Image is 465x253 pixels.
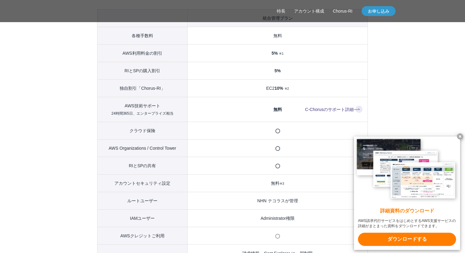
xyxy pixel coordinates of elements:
a: 詳細資料のダウンロード AWS請求代行サービスをはじめとするAWS支援サービスの詳細がまとまった資料をダウンロードできます。 ダウンロードする [354,136,460,250]
a: アカウント構成 [294,8,324,14]
small: ※1 [279,52,284,55]
x-t: 詳細資料のダウンロード [358,208,456,215]
th: AWS利用料金の割引 [97,44,188,62]
x-t: ダウンロードする [358,233,456,246]
td: 無料 [188,27,368,44]
th: RIとSPの共有 [97,157,188,174]
th: IAMユーザー [97,209,188,227]
td: ◯ [188,227,368,244]
small: ※2 [284,87,289,90]
small: ※3 [280,182,284,185]
span: お申し込み [362,8,395,14]
a: Chorus-RI [333,8,352,14]
th: ルートユーザー [97,192,188,209]
th: 独自割引「Chorus-RI」 [97,79,188,97]
span: 5% [274,68,280,73]
span: ◯ [275,146,280,151]
span: ◯ [275,128,280,133]
th: RIとSPの購入割引 [97,62,188,79]
a: お申し込み [362,6,395,16]
th: AWSクレジットご利用 [97,227,188,244]
span: 5% [272,51,278,56]
th: アカウントセキュリティ設定 [97,174,188,192]
th: 統合管理プラン [188,9,368,27]
span: 無料 [273,107,282,112]
td: NHN テコラスが管理 [188,192,368,209]
span: 24時間365日、エンタープライズ相当 [111,111,173,116]
td: 無料 [188,174,368,192]
x-t: AWS請求代行サービスをはじめとするAWS支援サービスの詳細がまとまった資料をダウンロードできます。 [358,218,456,229]
a: 特長 [277,8,285,14]
th: クラウド保険 [97,122,188,139]
a: C-Chorusのサポート詳細 [305,106,363,113]
span: 10% [275,86,283,91]
th: AWS技術サポート [97,97,188,122]
th: 各種手数料 [97,27,188,44]
td: Administrator権限 [188,209,368,227]
th: AWS Organizations / Control Tower [97,139,188,157]
td: EC2 [188,79,368,97]
span: ◯ [275,163,280,168]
